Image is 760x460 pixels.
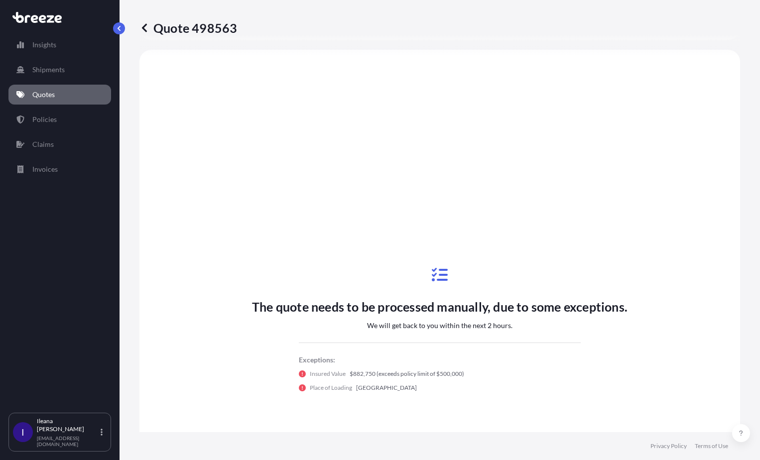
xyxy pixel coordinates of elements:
[32,40,56,50] p: Insights
[310,383,352,393] p: Place of Loading
[37,417,99,433] p: Ileana [PERSON_NAME]
[32,90,55,100] p: Quotes
[37,435,99,447] p: [EMAIL_ADDRESS][DOMAIN_NAME]
[32,115,57,124] p: Policies
[252,299,628,315] p: The quote needs to be processed manually, due to some exceptions.
[8,35,111,55] a: Insights
[367,321,512,331] p: We will get back to you within the next 2 hours.
[310,369,346,379] p: Insured Value
[32,164,58,174] p: Invoices
[8,159,111,179] a: Invoices
[32,139,54,149] p: Claims
[695,442,728,450] a: Terms of Use
[8,85,111,105] a: Quotes
[299,355,581,365] p: Exceptions:
[8,134,111,154] a: Claims
[356,383,417,393] p: [GEOGRAPHIC_DATA]
[139,20,237,36] p: Quote 498563
[21,427,24,437] span: I
[350,369,464,379] p: $882,750 (exceeds policy limit of $500,000)
[32,65,65,75] p: Shipments
[8,60,111,80] a: Shipments
[650,442,687,450] a: Privacy Policy
[8,110,111,129] a: Policies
